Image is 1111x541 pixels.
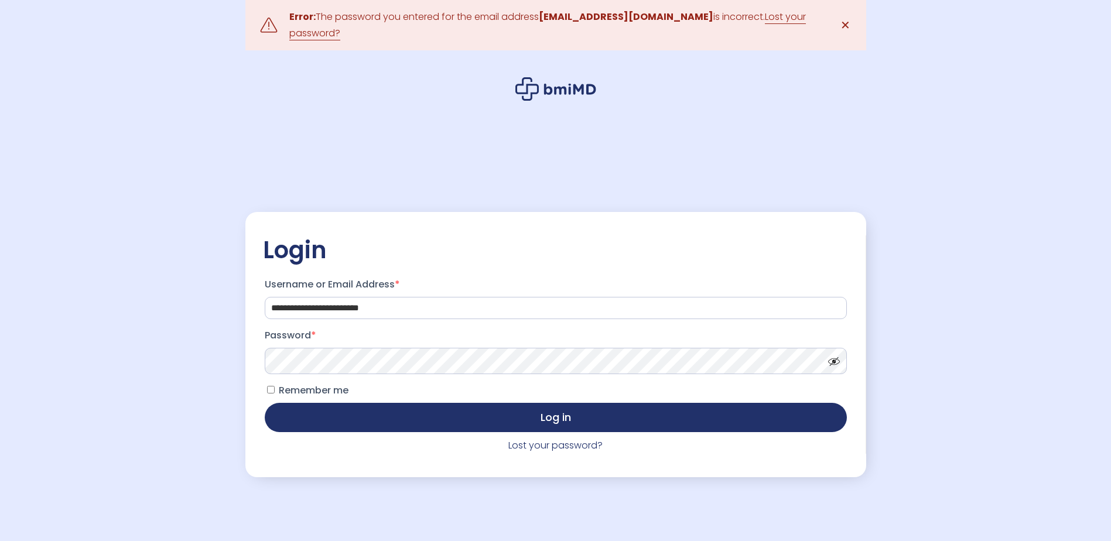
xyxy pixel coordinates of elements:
[279,384,348,397] span: Remember me
[289,9,822,42] div: The password you entered for the email address is incorrect.
[265,403,847,432] button: Log in
[263,235,849,265] h2: Login
[834,13,857,37] a: ✕
[289,10,316,23] strong: Error:
[840,17,850,33] span: ✕
[508,439,603,452] a: Lost your password?
[539,10,713,23] strong: [EMAIL_ADDRESS][DOMAIN_NAME]
[265,326,847,345] label: Password
[265,275,847,294] label: Username or Email Address
[267,386,275,393] input: Remember me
